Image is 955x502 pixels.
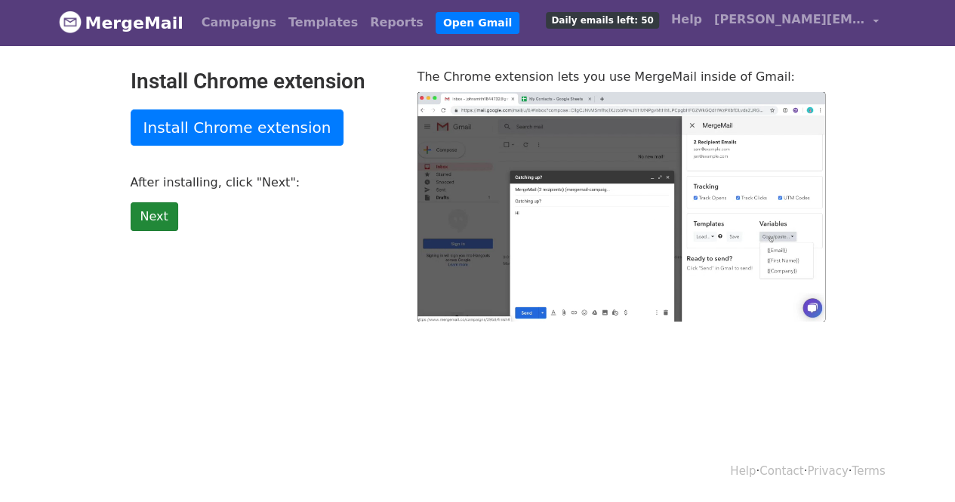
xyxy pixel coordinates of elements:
[417,69,825,85] p: The Chrome extension lets you use MergeMail inside of Gmail:
[131,109,344,146] a: Install Chrome extension
[364,8,430,38] a: Reports
[131,69,395,94] h2: Install Chrome extension
[730,464,756,478] a: Help
[282,8,364,38] a: Templates
[807,464,848,478] a: Privacy
[759,464,803,478] a: Contact
[436,12,519,34] a: Open Gmail
[714,11,865,29] span: [PERSON_NAME][EMAIL_ADDRESS][DOMAIN_NAME]
[708,5,885,40] a: [PERSON_NAME][EMAIL_ADDRESS][DOMAIN_NAME]
[665,5,708,35] a: Help
[546,12,658,29] span: Daily emails left: 50
[852,464,885,478] a: Terms
[131,202,178,231] a: Next
[59,7,183,38] a: MergeMail
[196,8,282,38] a: Campaigns
[880,430,955,502] iframe: Chat Widget
[59,11,82,33] img: MergeMail logo
[880,430,955,502] div: 聊天小组件
[131,174,395,190] p: After installing, click "Next":
[540,5,664,35] a: Daily emails left: 50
